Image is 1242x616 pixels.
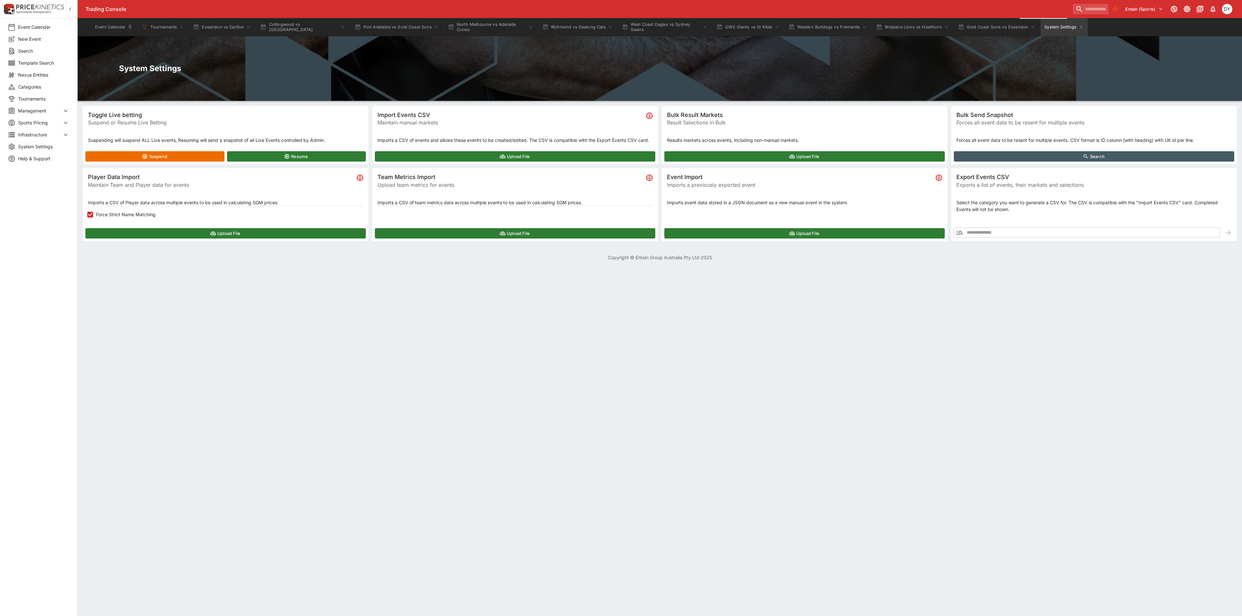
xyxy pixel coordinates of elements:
button: Notifications [1207,3,1219,15]
div: Trading Console [85,6,1070,13]
button: No Bookmarks [1110,4,1120,14]
button: Brisbane Lions vs Hawthorn [872,18,953,36]
span: Exports a list of events, their markets and selections [956,181,1232,189]
button: Port Adelaide vs Gold Coast Suns [351,18,442,36]
p: Imports a CSV of events and allows these events to be created/edited. The CSV is compatible with ... [377,137,653,143]
span: Management [18,107,62,114]
span: Result Selections in Bulk [667,119,942,126]
button: Search [954,151,1234,162]
button: Connected to PK [1168,3,1180,15]
span: Bulk Result Markets [667,111,942,119]
span: Toggle Live betting [88,111,363,119]
button: Suspend [85,151,224,162]
button: Richmond vs Geelong Cats [539,18,617,36]
button: dylan.brown [1220,2,1234,16]
p: Forces all event data to be resent for multiple events. CSV format is ID column (with heading) wi... [956,137,1232,143]
button: Essendon vs Carlton [189,18,255,36]
div: dylan.brown [1222,4,1232,14]
button: Toggle light/dark mode [1181,3,1193,15]
button: Event Calendar [91,18,136,36]
input: search [1073,4,1108,14]
span: Player Data Import [88,173,354,181]
button: Western Bulldogs vs Fremantle [785,18,871,36]
span: System Settings [18,143,70,150]
p: Results markets across events, including non-manual markets. [667,137,942,143]
h2: System Settings [119,63,1201,73]
p: Suspending will suspend ALL Live events, Resuming will send a snapshot of all Live Events control... [88,137,363,143]
p: Imports a CSV of Player data across multiple events to be used in calculating SGM prices. [88,199,363,206]
button: Tournaments [138,18,188,36]
span: Maintain Team and Player data for events [88,181,354,189]
span: Event Import [667,173,933,181]
span: Help & Support [18,155,70,162]
img: PriceKinetics [16,5,64,9]
span: Nexus Entities [18,71,70,78]
p: Imports a CSV of team metrics data across multiple events to be used in calculating SGM prices. [377,199,653,206]
span: Import Events CSV [377,111,644,119]
span: Team Metrics Import [377,173,644,181]
span: New Event [18,36,70,42]
span: Template Search [18,59,70,66]
button: Select Tenant [1121,4,1167,14]
button: Collingwood vs [GEOGRAPHIC_DATA] [256,18,349,36]
button: System Settings [1040,18,1087,36]
button: Gold Coast Suns vs Essendon [954,18,1040,36]
button: Resume [227,151,366,162]
button: Upload File [664,228,945,239]
button: GWS Giants vs St Kilda [713,18,783,36]
p: Select the category you want to generate a CSV for. The CSV is compatible with the "Import Events... [956,199,1232,213]
img: Sportsbook Management [16,11,51,14]
span: Force Strict Name Matching [96,211,156,218]
span: Search [18,48,70,54]
span: Bulk Send Snapshot [956,111,1232,119]
span: Export Events CSV [956,173,1232,181]
span: Infrastructure [18,131,62,138]
p: Copyright © Entain Group Australia Pty Ltd 2025 [78,254,1242,261]
button: Upload File [664,151,945,162]
button: Upload File [85,228,366,239]
button: Upload File [375,151,655,162]
button: North Melbourne vs Adelaide Crows [444,18,537,36]
span: Event Calendar [18,24,70,30]
span: Tournaments [18,95,70,102]
span: Sports Pricing [18,119,62,126]
img: PriceKinetics Logo [2,3,15,16]
button: Documentation [1194,3,1206,15]
span: Upload team metrics for events [377,181,644,189]
span: Suspend or Resume Live Betting [88,119,363,126]
span: Imports a previously exported event [667,181,933,189]
button: Upload File [375,228,655,239]
button: West Coast Eagles vs Sydney Swans [618,18,711,36]
p: Imports event data stored in a JSON document as a new manual event in the system. [667,199,942,206]
span: Maintain manual markets [377,119,644,126]
span: Forces all event data to be resent for multiple events [956,119,1232,126]
span: Categories [18,83,70,90]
